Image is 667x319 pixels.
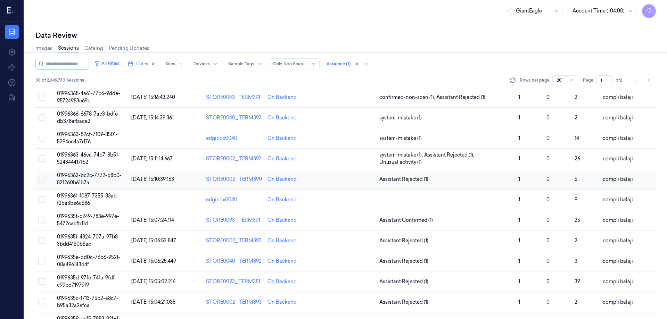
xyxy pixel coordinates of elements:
[603,299,633,305] span: compli balaji
[57,90,120,104] span: 01996368-4a61-77b6-9dde-95724983e69c
[546,237,550,244] span: 0
[206,155,262,162] div: STORE0002_TERM392
[38,135,45,142] button: Select row
[546,258,550,264] span: 0
[603,135,633,141] span: compli balaji
[575,115,577,121] span: 2
[206,278,262,285] div: STORE0093_TERM381
[38,94,45,101] button: Select row
[642,4,656,18] button: C
[57,131,118,145] span: 01996363-82cf-7109-8501-5394ec4a7d76
[38,176,45,183] button: Select row
[267,94,297,101] div: On Backend
[632,75,653,85] nav: pagination
[546,156,550,162] span: 0
[379,94,436,101] span: confirmed-non-scan (1) ,
[206,94,262,101] div: STORE0043_TERM391
[603,94,633,100] span: compli balaji
[546,196,550,203] span: 0
[518,217,520,223] span: 1
[643,75,653,85] button: Go to next page
[603,217,633,223] span: compli balaji
[57,275,117,288] span: 0199635d-97fe-741a-9fdf-c99bd71979f9
[206,237,262,244] div: STORE0002_TERM393
[206,176,262,183] div: STORE0002_TERM390
[267,258,297,265] div: On Backend
[518,196,520,203] span: 1
[575,176,577,182] span: 5
[57,295,118,309] span: 0199635c-f713-75b2-a8c7-b95a32a2efca
[38,278,45,285] button: Select row
[518,156,520,162] span: 1
[575,135,579,141] span: 14
[57,111,120,124] span: 01996366-6678-7ac3-bdfe-db378afbace2
[575,278,580,285] span: 39
[92,58,122,69] button: All Filters
[546,135,550,141] span: 0
[575,156,580,162] span: 26
[267,135,297,142] div: On Backend
[131,176,174,182] span: [DATE] 15:10:39.163
[520,77,550,83] p: Rows per page
[518,237,520,244] span: 1
[267,217,297,224] div: On Backend
[603,176,633,182] span: compli balaji
[267,299,297,306] div: On Backend
[131,217,174,223] span: [DATE] 15:07:24.114
[35,31,656,40] div: Data Review
[379,258,428,265] span: Assistant Rejected (1)
[379,237,428,244] span: Assistant Rejected (1)
[518,176,520,182] span: 1
[131,115,174,121] span: [DATE] 15:14:39.361
[35,77,84,83] span: 30 of 2,349,730 Sessions
[603,196,633,203] span: compli balaji
[136,61,148,67] span: Dates
[379,135,422,142] span: system-mistake (1)
[206,217,262,224] div: STORE0093_TERM391
[379,176,428,183] span: Assistant Rejected (1)
[518,278,520,285] span: 1
[518,258,520,264] span: 1
[575,217,580,223] span: 25
[546,299,550,305] span: 0
[546,176,550,182] span: 0
[379,217,433,224] span: Assistant Confirmed (1)
[38,299,45,305] button: Select row
[518,135,520,141] span: 1
[583,77,593,83] span: Page
[379,278,428,285] span: Assistant Rejected (1)
[603,258,633,264] span: compli balaji
[267,176,297,183] div: On Backend
[57,172,122,186] span: 01996362-bc2c-7772-b8b0-821260b61b7a
[575,196,577,203] span: 9
[575,258,577,264] span: 3
[38,114,45,121] button: Select row
[109,45,149,52] a: Pending Updates
[57,254,121,268] span: 0199635e-dd0c-76b6-952f-08a496143d4f
[267,278,297,285] div: On Backend
[379,159,422,166] span: Unusual activity (1)
[424,151,476,159] span: Assistant Rejected (1) ,
[131,258,176,264] span: [DATE] 15:06:25.449
[206,135,262,142] div: edgibox0040
[131,278,175,285] span: [DATE] 15:05:02.216
[125,58,158,69] button: Dates
[546,278,550,285] span: 0
[603,237,633,244] span: compli balaji
[57,234,120,247] span: 0199635f-4824-707a-97b8-3bdd4150b5ac
[267,155,297,162] div: On Backend
[379,151,424,159] span: system-mistake (1) ,
[57,193,119,206] span: 01996361-1087-7355-83ad-f2ba3be6c586
[546,115,550,121] span: 0
[518,94,520,100] span: 1
[379,114,422,121] span: system-mistake (1)
[57,213,119,227] span: 0199635f-c249-783e-997e-5472cacfb11d
[131,299,175,305] span: [DATE] 15:04:21.038
[603,278,633,285] span: compli balaji
[131,237,176,244] span: [DATE] 15:06:52.847
[206,196,262,203] div: edgibox0040
[38,258,45,265] button: Select row
[267,237,297,244] div: On Backend
[546,94,550,100] span: 0
[35,45,52,52] a: Images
